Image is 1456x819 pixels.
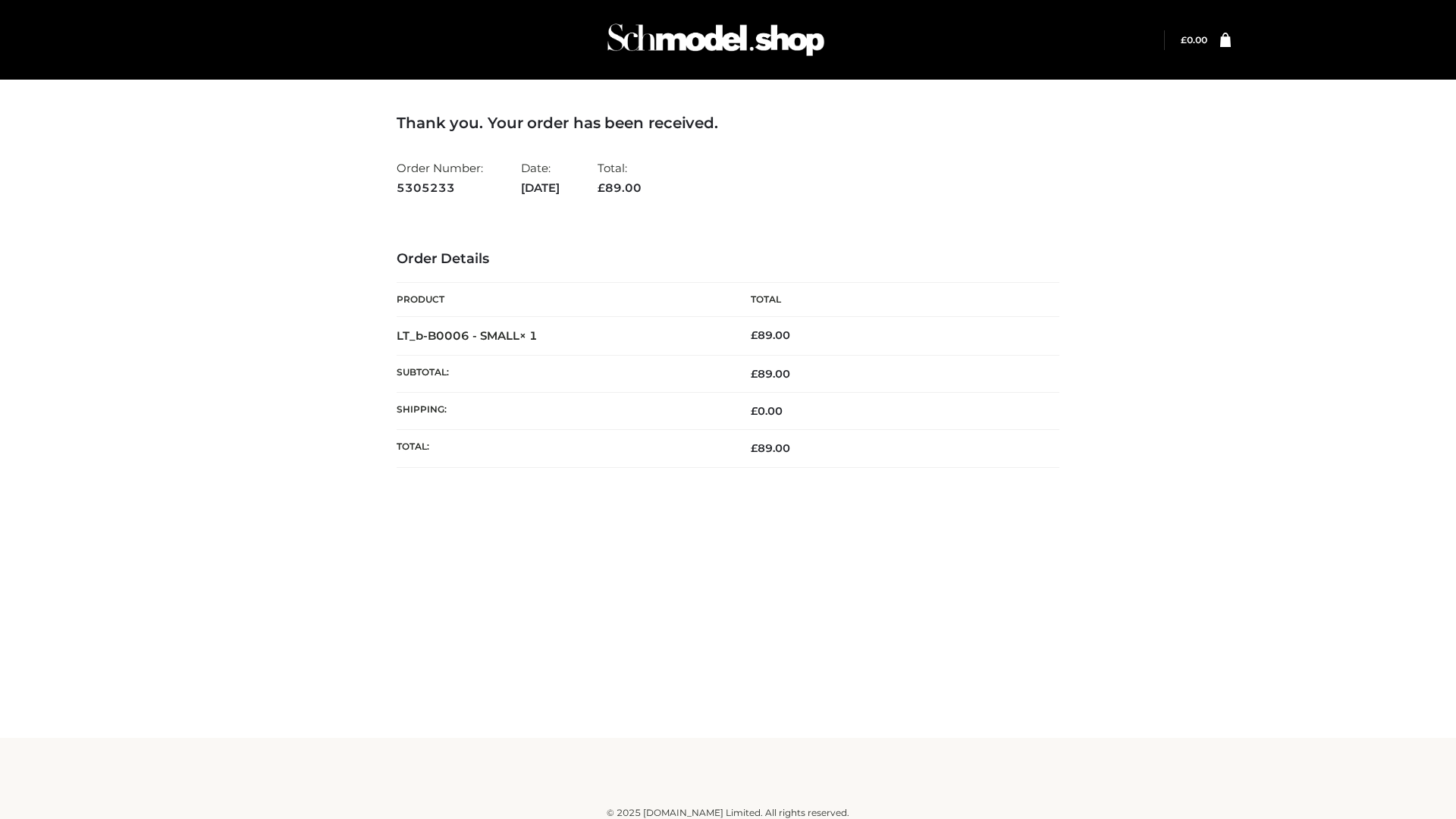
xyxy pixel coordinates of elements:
img: Schmodel Admin 964 [602,10,830,70]
span: 89.00 [598,180,642,195]
a: £0.00 [1181,34,1207,45]
h3: Thank you. Your order has been received. [397,114,1059,132]
span: £ [751,328,758,342]
span: £ [751,441,758,455]
th: Subtotal: [397,355,728,392]
strong: × 1 [519,328,538,343]
strong: [DATE] [521,178,560,198]
bdi: 0.00 [1181,34,1207,45]
h3: Order Details [397,251,1059,268]
bdi: 0.00 [751,404,783,418]
strong: LT_b-B0006 - SMALL [397,328,538,343]
li: Date: [521,155,560,201]
span: £ [751,367,758,381]
span: 89.00 [751,367,790,381]
span: 89.00 [751,441,790,455]
li: Total: [598,155,642,201]
th: Shipping: [397,393,728,430]
li: Order Number: [397,155,483,201]
th: Total [728,283,1059,317]
strong: 5305233 [397,178,483,198]
span: £ [751,404,758,418]
th: Total: [397,430,728,467]
th: Product [397,283,728,317]
span: £ [598,180,605,195]
bdi: 89.00 [751,328,790,342]
span: £ [1181,34,1187,45]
